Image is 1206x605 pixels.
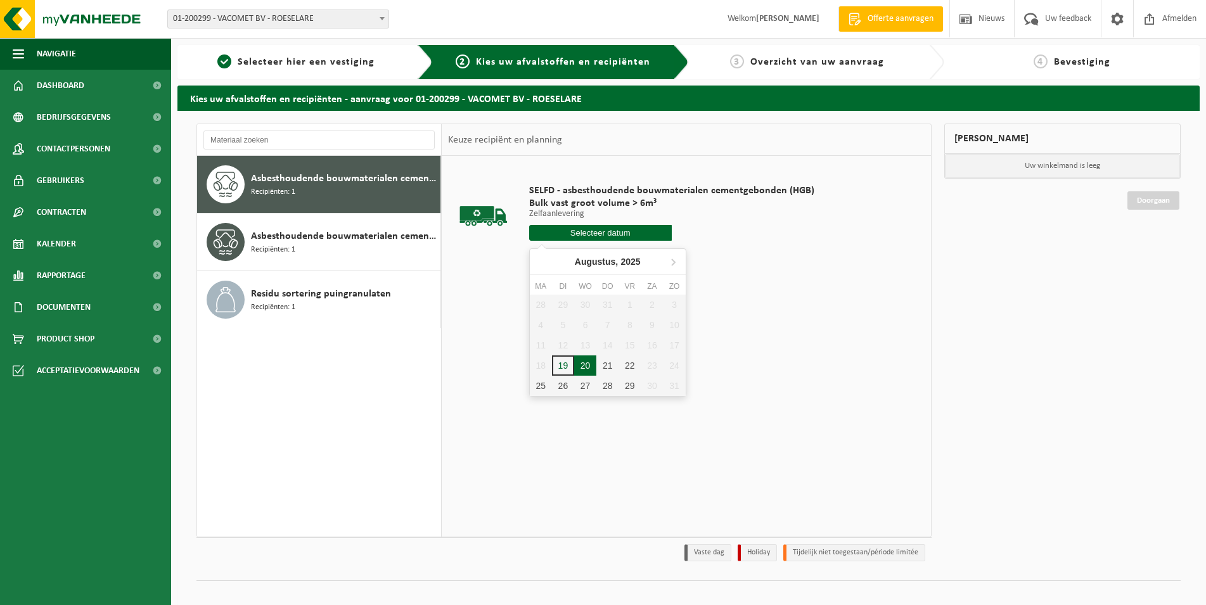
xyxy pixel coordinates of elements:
div: 29 [619,376,641,396]
div: Augustus, [570,252,646,272]
span: Navigatie [37,38,76,70]
p: Uw winkelmand is leeg [945,154,1180,178]
div: 25 [530,376,552,396]
div: do [596,280,619,293]
span: Recipiënten: 1 [251,244,295,256]
div: 27 [574,376,596,396]
span: Rapportage [37,260,86,291]
span: Recipiënten: 1 [251,186,295,198]
span: SELFD - asbesthoudende bouwmaterialen cementgebonden (HGB) [529,184,814,197]
div: vr [619,280,641,293]
input: Selecteer datum [529,225,672,241]
span: Contracten [37,196,86,228]
span: Asbesthoudende bouwmaterialen cementgebonden (hechtgebonden) [251,171,437,186]
div: 20 [574,355,596,376]
li: Holiday [738,544,777,561]
div: 22 [619,355,641,376]
input: Materiaal zoeken [203,131,435,150]
a: 1Selecteer hier een vestiging [184,54,407,70]
a: Offerte aanvragen [838,6,943,32]
span: 01-200299 - VACOMET BV - ROESELARE [167,10,389,29]
span: Acceptatievoorwaarden [37,355,139,386]
i: 2025 [620,257,640,266]
strong: [PERSON_NAME] [756,14,819,23]
span: Bulk vast groot volume > 6m³ [529,197,814,210]
span: Overzicht van uw aanvraag [750,57,884,67]
span: 1 [217,54,231,68]
div: wo [574,280,596,293]
span: Contactpersonen [37,133,110,165]
span: Residu sortering puingranulaten [251,286,391,302]
span: Kalender [37,228,76,260]
span: 3 [730,54,744,68]
div: 28 [596,376,619,396]
span: Recipiënten: 1 [251,302,295,314]
div: Keuze recipiënt en planning [442,124,568,156]
div: za [641,280,663,293]
div: di [552,280,574,293]
a: Doorgaan [1127,191,1179,210]
button: Asbesthoudende bouwmaterialen cementgebonden (hechtgebonden) Recipiënten: 1 [197,156,441,213]
div: 21 [596,355,619,376]
span: Bevestiging [1054,57,1110,67]
span: Bedrijfsgegevens [37,101,111,133]
span: Gebruikers [37,165,84,196]
li: Vaste dag [684,544,731,561]
div: ma [530,280,552,293]
span: Asbesthoudende bouwmaterialen cementgebonden met isolatie(hechtgebonden) [251,229,437,244]
span: 4 [1034,54,1048,68]
span: 01-200299 - VACOMET BV - ROESELARE [168,10,388,28]
span: 2 [456,54,470,68]
div: 19 [552,355,574,376]
span: Offerte aanvragen [864,13,937,25]
div: [PERSON_NAME] [944,124,1181,154]
div: zo [664,280,686,293]
h2: Kies uw afvalstoffen en recipiënten - aanvraag voor 01-200299 - VACOMET BV - ROESELARE [177,86,1200,110]
span: Documenten [37,291,91,323]
button: Asbesthoudende bouwmaterialen cementgebonden met isolatie(hechtgebonden) Recipiënten: 1 [197,213,441,271]
button: Residu sortering puingranulaten Recipiënten: 1 [197,271,441,328]
span: Product Shop [37,323,94,355]
span: Kies uw afvalstoffen en recipiënten [476,57,650,67]
p: Zelfaanlevering [529,210,814,219]
span: Selecteer hier een vestiging [238,57,375,67]
span: Dashboard [37,70,84,101]
li: Tijdelijk niet toegestaan/période limitée [783,544,925,561]
div: 26 [552,376,574,396]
